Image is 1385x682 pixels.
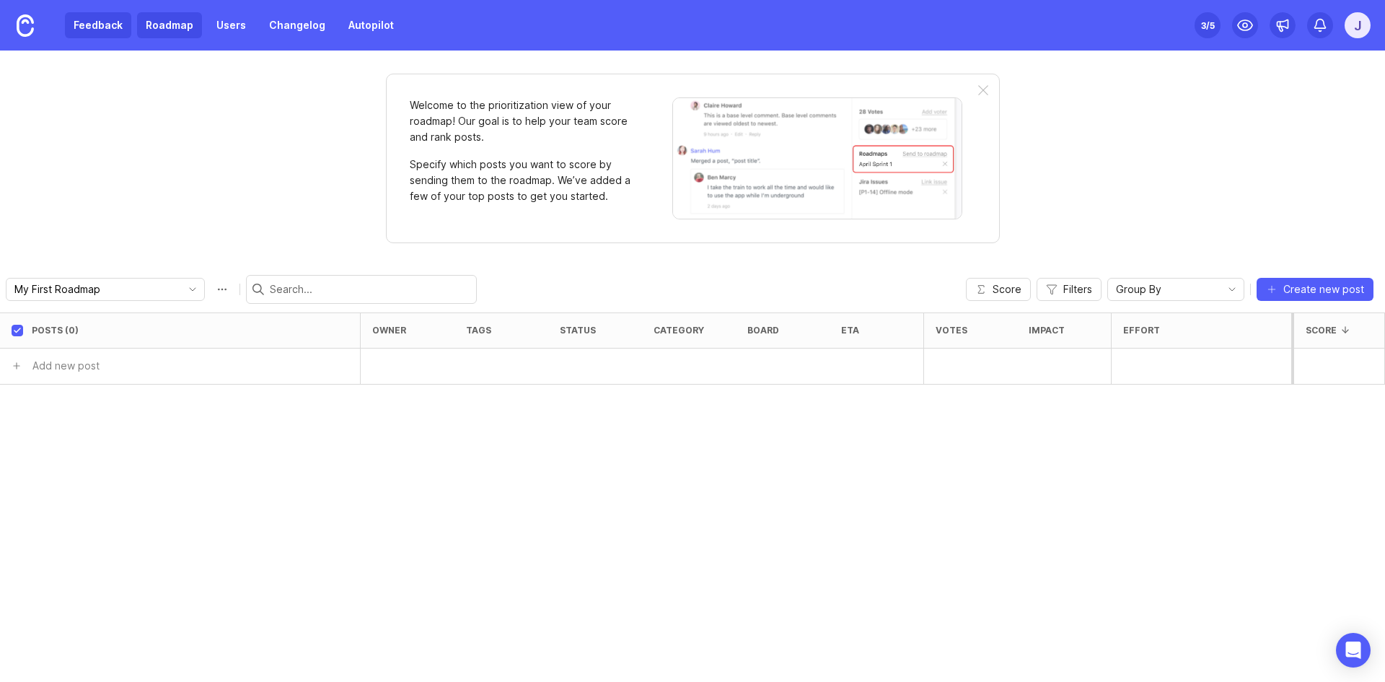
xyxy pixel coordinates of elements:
[260,12,334,38] a: Changelog
[654,325,704,336] div: category
[270,281,470,297] input: Search...
[32,358,100,374] div: Add new post
[936,325,967,336] div: Votes
[841,325,859,336] div: eta
[747,325,779,336] div: board
[1257,278,1373,301] button: Create new post
[14,281,174,297] input: My First Roadmap
[1037,278,1102,301] button: Filters
[1345,12,1371,38] button: J
[6,278,205,301] div: toggle menu
[1195,12,1221,38] button: 3/5
[410,97,636,145] p: Welcome to the prioritization view of your roadmap! Our goal is to help your team score and rank ...
[1063,282,1092,297] span: Filters
[372,325,406,336] div: owner
[1029,325,1065,336] div: Impact
[1306,325,1337,336] div: Score
[137,12,202,38] a: Roadmap
[65,12,131,38] a: Feedback
[1107,278,1244,301] div: toggle menu
[1221,284,1244,295] svg: toggle icon
[1123,325,1160,336] div: Effort
[1336,633,1371,668] div: Open Intercom Messenger
[17,14,34,37] img: Canny Home
[993,282,1021,297] span: Score
[1116,281,1161,297] span: Group By
[1201,15,1215,35] div: 3 /5
[466,325,491,336] div: tags
[1283,282,1364,297] span: Create new post
[181,284,204,295] svg: toggle icon
[32,325,79,336] div: Posts (0)
[211,278,234,301] button: Roadmap options
[672,97,962,219] img: When viewing a post, you can send it to a roadmap
[560,325,596,336] div: status
[410,157,636,204] p: Specify which posts you want to score by sending them to the roadmap. We’ve added a few of your t...
[208,12,255,38] a: Users
[966,278,1031,301] button: Score
[340,12,403,38] a: Autopilot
